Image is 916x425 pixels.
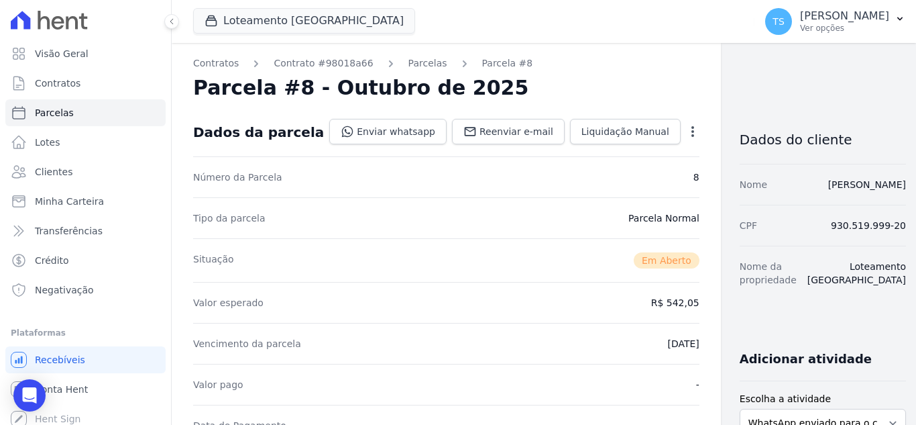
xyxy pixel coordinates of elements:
a: [PERSON_NAME] [828,179,906,190]
span: Minha Carteira [35,195,104,208]
dd: R$ 542,05 [651,296,699,310]
h3: Adicionar atividade [740,351,872,367]
a: Conta Hent [5,376,166,403]
dd: 8 [693,171,699,184]
span: Lotes [35,136,60,149]
span: Visão Geral [35,47,89,60]
dt: Valor esperado [193,296,264,310]
a: Visão Geral [5,40,166,67]
a: Negativação [5,277,166,303]
dt: CPF [740,219,757,232]
dt: Valor pago [193,378,243,391]
a: Contratos [5,70,166,97]
dt: Vencimento da parcela [193,337,301,350]
a: Reenviar e-mail [452,119,565,144]
p: Ver opções [800,23,889,34]
a: Parcelas [408,56,447,70]
span: Conta Hent [35,383,88,396]
span: Em Aberto [634,252,699,269]
span: Crédito [35,254,69,267]
dt: Nome [740,178,767,191]
button: TS [PERSON_NAME] Ver opções [754,3,916,40]
div: Plataformas [11,325,160,341]
dd: Loteamento [GEOGRAPHIC_DATA] [807,260,906,287]
a: Enviar whatsapp [329,119,447,144]
span: Transferências [35,224,103,238]
span: Liquidação Manual [581,125,669,138]
h2: Parcela #8 - Outubro de 2025 [193,76,528,100]
a: Lotes [5,129,166,156]
dd: - [696,378,699,391]
span: Negativação [35,283,94,297]
a: Crédito [5,247,166,274]
a: Clientes [5,158,166,185]
span: Clientes [35,165,72,179]
a: Contratos [193,56,239,70]
a: Contrato #98018a66 [274,56,373,70]
span: Parcelas [35,106,74,120]
span: Contratos [35,77,80,90]
span: TS [772,17,784,26]
dt: Nome da propriedade [740,260,797,287]
a: Minha Carteira [5,188,166,215]
dt: Tipo da parcela [193,211,266,225]
dd: Parcela Normal [628,211,699,225]
nav: Breadcrumb [193,56,699,70]
label: Escolha a atividade [740,392,906,406]
dd: [DATE] [667,337,699,350]
div: Dados da parcela [193,124,324,140]
dd: 930.519.999-20 [831,219,906,232]
span: Recebíveis [35,353,85,367]
h3: Dados do cliente [740,132,906,148]
button: Loteamento [GEOGRAPHIC_DATA] [193,8,415,34]
a: Parcela #8 [482,56,533,70]
p: [PERSON_NAME] [800,9,889,23]
span: Reenviar e-mail [479,125,553,138]
dt: Número da Parcela [193,171,282,184]
dt: Situação [193,252,234,269]
a: Transferências [5,218,166,244]
a: Parcelas [5,99,166,126]
a: Liquidação Manual [570,119,681,144]
a: Recebíveis [5,346,166,373]
div: Open Intercom Messenger [13,379,46,412]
